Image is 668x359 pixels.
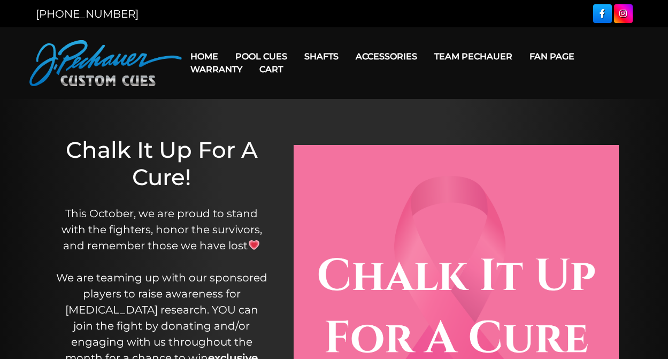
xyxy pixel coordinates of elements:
[347,43,426,70] a: Accessories
[36,7,139,20] a: [PHONE_NUMBER]
[251,56,291,83] a: Cart
[296,43,347,70] a: Shafts
[426,43,521,70] a: Team Pechauer
[521,43,583,70] a: Fan Page
[182,43,227,70] a: Home
[29,40,182,86] img: Pechauer Custom Cues
[56,136,268,190] h1: Chalk It Up For A Cure!
[182,56,251,83] a: Warranty
[227,43,296,70] a: Pool Cues
[249,240,259,250] img: 💗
